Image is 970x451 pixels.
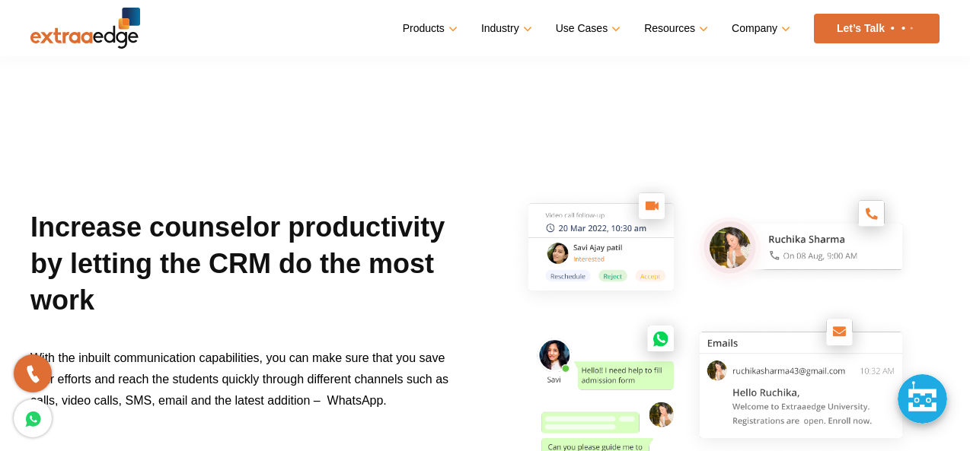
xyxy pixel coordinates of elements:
[732,17,787,40] a: Company
[30,351,448,407] span: With the inbuilt communication capabilities, you can make sure that you save your efforts and rea...
[403,17,455,40] a: Products
[556,17,617,40] a: Use Cases
[814,14,940,43] a: Let’s Talk
[481,17,529,40] a: Industry
[30,209,455,326] h2: Increase counselor productivity by letting the CRM do the most work
[644,17,705,40] a: Resources
[898,374,947,424] div: Chat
